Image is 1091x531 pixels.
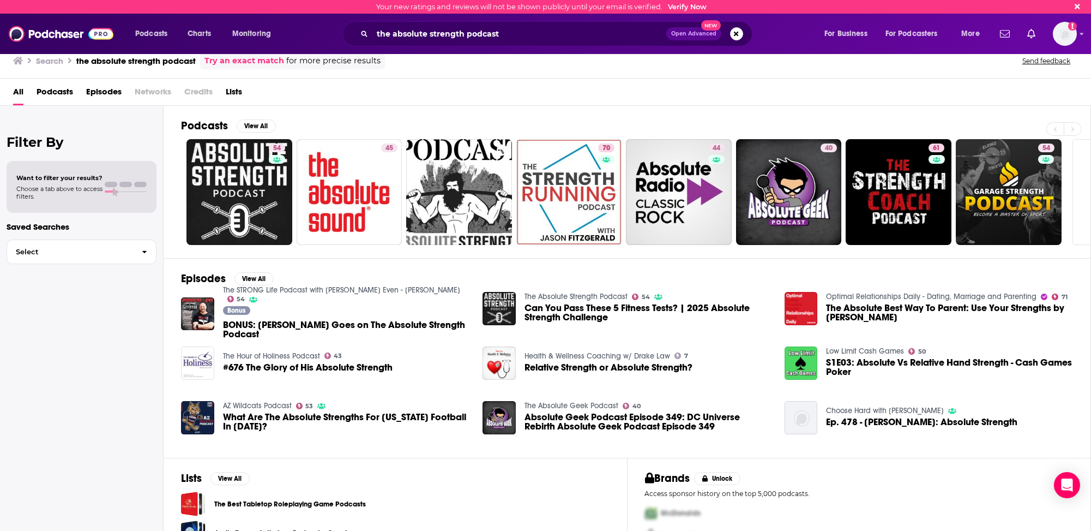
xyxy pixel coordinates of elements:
h3: Search [36,56,63,66]
span: Podcasts [135,26,167,41]
span: New [701,20,721,31]
img: The Absolute Best Way To Parent: Use Your Strengths by Adina Soclof [785,292,818,325]
img: Ep. 478 - Kyle Hunt: Absolute Strength [785,401,818,434]
a: 54 [227,296,245,302]
span: 54 [642,295,650,300]
p: Access sponsor history on the top 5,000 podcasts. [645,490,1074,498]
span: 50 [918,349,926,354]
a: Can You Pass These 5 Fitness Tests? | 2025 Absolute Strength Challenge [483,292,516,325]
a: Low Limit Cash Games [826,347,904,356]
a: The Best Tabletop Roleplaying Game Podcasts [181,492,206,516]
a: 40 [736,139,842,245]
a: Choose Hard with Cody McBroom [826,406,944,415]
a: ListsView All [181,472,250,485]
a: AZ Wildcats Podcast [223,401,292,410]
span: 40 [825,143,833,154]
span: 54 [273,143,281,154]
span: Bonus [227,307,245,314]
button: Select [7,240,156,264]
span: 53 [305,404,313,409]
span: The Absolute Best Way To Parent: Use Your Strengths by [PERSON_NAME] [826,303,1073,322]
a: 70 [516,139,622,245]
button: open menu [128,25,182,43]
a: Relative Strength or Absolute Strength? [525,363,692,372]
img: User Profile [1053,22,1077,46]
a: Episodes [86,83,122,105]
button: Open AdvancedNew [666,27,721,40]
a: Ep. 478 - Kyle Hunt: Absolute Strength [826,417,1017,427]
a: 43 [324,353,342,359]
h2: Lists [181,472,202,485]
a: 54 [632,294,650,300]
a: 44 [708,144,725,152]
a: Health & Wellness Coaching w/ Drake Law [525,351,670,361]
a: 54 [956,139,1062,245]
a: 40 [821,144,837,152]
a: S1E03: Absolute Vs Relative Hand Strength - Cash Games Poker [826,358,1073,377]
span: 45 [385,143,393,154]
h3: the absolute strength podcast [76,56,196,66]
button: Send feedback [1019,56,1074,65]
div: Open Intercom Messenger [1054,472,1080,498]
a: 71 [1052,294,1068,300]
span: Charts [188,26,211,41]
a: Verify Now [668,3,707,11]
span: Networks [135,83,171,105]
span: 54 [1042,143,1050,154]
h2: Brands [645,472,690,485]
button: open menu [878,25,954,43]
span: 71 [1062,295,1068,300]
a: S1E03: Absolute Vs Relative Hand Strength - Cash Games Poker [785,347,818,380]
a: 45 [297,139,402,245]
a: 54 [1038,144,1054,152]
span: For Business [824,26,867,41]
button: open menu [817,25,881,43]
a: Can You Pass These 5 Fitness Tests? | 2025 Absolute Strength Challenge [525,303,771,322]
a: Absolute Geek Podcast Episode 349: DC Universe Rebirth Absolute Geek Podcast Episode 349 [525,413,771,431]
h2: Episodes [181,272,226,285]
span: 43 [334,354,342,359]
button: View All [237,120,276,133]
img: Relative Strength or Absolute Strength? [483,347,516,380]
button: View All [234,272,274,285]
a: 44 [626,139,732,245]
a: 70 [598,144,614,152]
span: Podcasts [37,83,73,105]
h2: Filter By [7,134,156,150]
span: Want to filter your results? [16,174,103,182]
img: BONUS: Zach Goes on The Absolute Strength Podcast [181,297,214,331]
a: Charts [180,25,218,43]
button: Unlock [694,472,740,485]
span: McDonalds [661,509,701,518]
span: All [13,83,23,105]
span: for more precise results [286,55,381,67]
img: Absolute Geek Podcast Episode 349: DC Universe Rebirth Absolute Geek Podcast Episode 349 [483,401,516,434]
button: open menu [954,25,993,43]
a: EpisodesView All [181,272,274,285]
a: 7 [674,353,688,359]
span: 44 [713,143,720,154]
div: Search podcasts, credits, & more... [353,21,763,46]
a: Optimal Relationships Daily - Dating, Marriage and Parenting [826,292,1036,301]
span: #676 The Glory of His Absolute Strength [223,363,393,372]
a: PodcastsView All [181,119,276,133]
svg: Email not verified [1068,22,1077,31]
span: 40 [632,404,641,409]
a: 50 [908,348,926,355]
span: Logged in as BretAita [1053,22,1077,46]
a: The Best Tabletop Roleplaying Game Podcasts [214,498,366,510]
span: What Are The Absolute Strengths For [US_STATE] Football In [DATE]? [223,413,470,431]
a: Lists [226,83,242,105]
a: 40 [623,403,641,409]
img: #676 The Glory of His Absolute Strength [181,347,214,380]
